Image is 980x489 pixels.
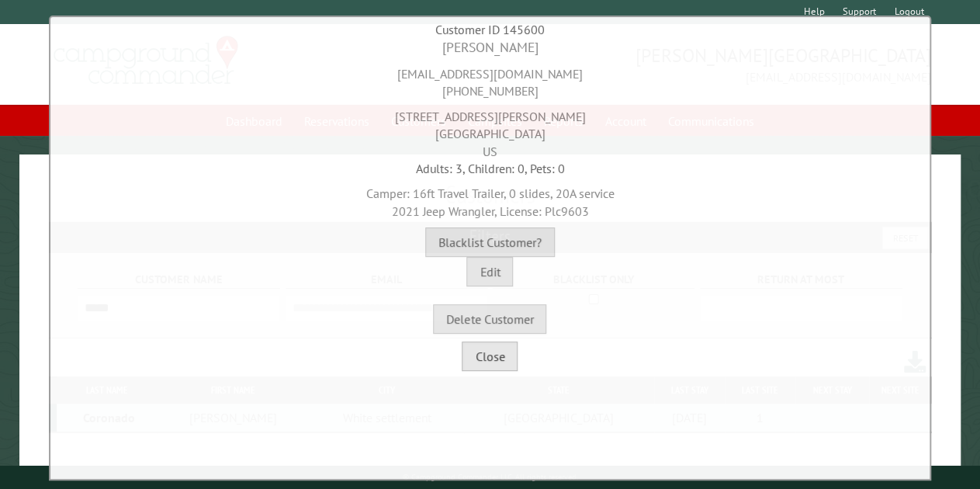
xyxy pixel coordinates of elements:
[403,472,578,482] small: © Campground Commander LLC. All rights reserved.
[54,38,926,57] div: [PERSON_NAME]
[462,342,518,371] button: Close
[466,257,513,286] button: Edit
[54,160,926,177] div: Adults: 3, Children: 0, Pets: 0
[54,57,926,100] div: [EMAIL_ADDRESS][DOMAIN_NAME] [PHONE_NUMBER]
[54,100,926,160] div: [STREET_ADDRESS][PERSON_NAME] [GEOGRAPHIC_DATA] US
[54,21,926,38] div: Customer ID 145600
[425,227,555,257] button: Blacklist Customer?
[391,203,588,219] span: 2021 Jeep Wrangler, License: Plc9603
[433,304,546,334] button: Delete Customer
[54,177,926,220] div: Camper: 16ft Travel Trailer, 0 slides, 20A service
